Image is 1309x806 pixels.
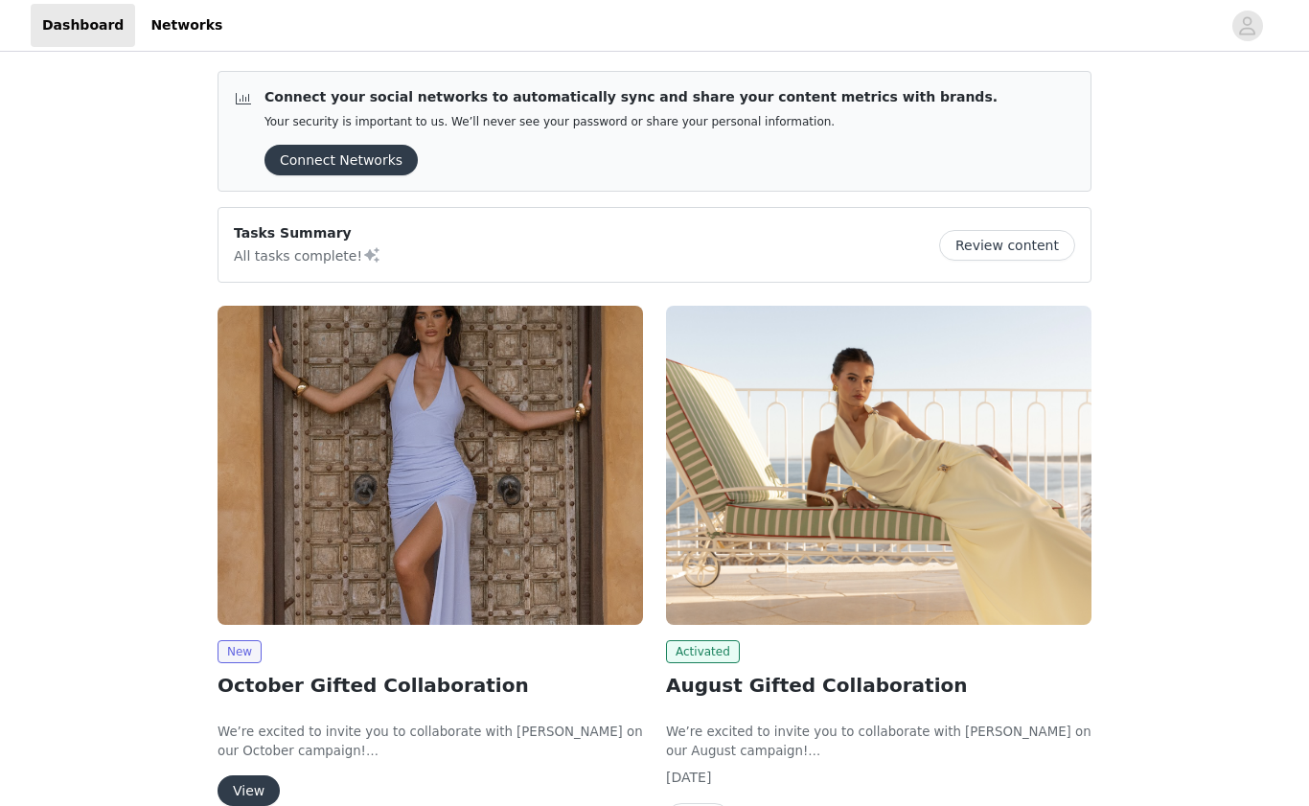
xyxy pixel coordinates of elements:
span: [DATE] [666,770,711,785]
h2: October Gifted Collaboration [218,671,643,700]
img: Peppermayo EU [218,306,643,625]
p: Tasks Summary [234,223,381,243]
button: Connect Networks [264,145,418,175]
p: Connect your social networks to automatically sync and share your content metrics with brands. [264,87,998,107]
span: We’re excited to invite you to collaborate with [PERSON_NAME] on our October campaign! [218,725,643,758]
button: Review content [939,230,1075,261]
span: Activated [666,640,740,663]
img: Peppermayo EU [666,306,1091,625]
p: Your security is important to us. We’ll never see your password or share your personal information. [264,115,998,129]
a: View [218,784,280,798]
a: Networks [139,4,234,47]
a: Dashboard [31,4,135,47]
span: New [218,640,262,663]
p: All tasks complete! [234,243,381,266]
button: View [218,775,280,806]
span: We’re excited to invite you to collaborate with [PERSON_NAME] on our August campaign! [666,725,1091,758]
div: avatar [1238,11,1256,41]
h2: August Gifted Collaboration [666,671,1091,700]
